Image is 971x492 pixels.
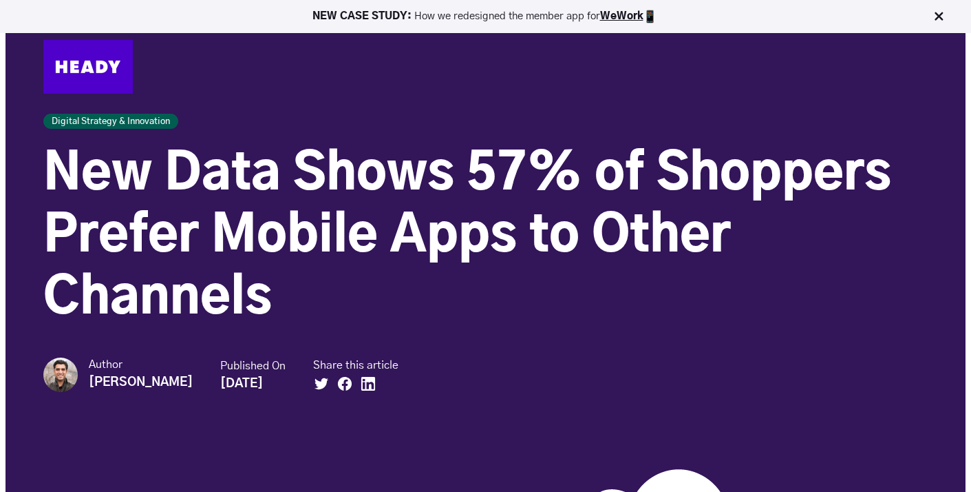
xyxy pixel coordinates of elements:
strong: NEW CASE STUDY: [312,11,414,21]
div: Navigation Menu [147,50,928,83]
a: Digital Strategy & Innovation [43,114,178,129]
img: Close Bar [932,10,946,23]
a: WeWork [600,11,643,21]
strong: [DATE] [220,378,263,390]
img: Rahul Khosla [43,358,78,392]
small: Share this article [313,358,398,373]
p: How we redesigned the member app for [6,10,965,23]
img: app emoji [643,10,657,23]
small: Published On [220,359,286,373]
img: Heady_Logo_Web-01 (1) [43,40,133,94]
span: New Data Shows 57% of Shoppers Prefer Mobile Apps to Other Channels [43,150,891,324]
small: Author [89,358,193,372]
strong: [PERSON_NAME] [89,376,193,389]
